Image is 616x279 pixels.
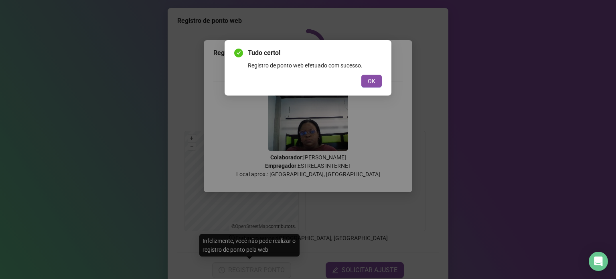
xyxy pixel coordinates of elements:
div: Open Intercom Messenger [589,252,608,271]
span: Tudo certo! [248,48,382,58]
span: check-circle [234,49,243,57]
div: Registro de ponto web efetuado com sucesso. [248,61,382,70]
span: OK [368,77,375,86]
button: OK [361,75,382,88]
